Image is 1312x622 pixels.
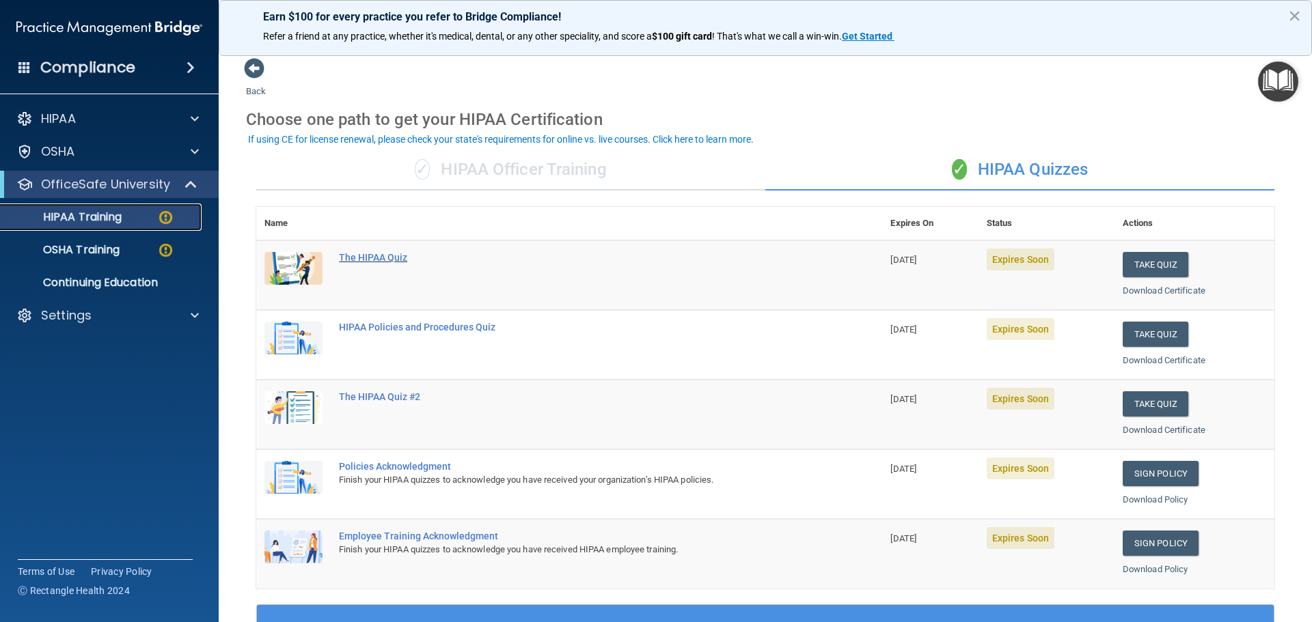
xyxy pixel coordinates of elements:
div: Finish your HIPAA quizzes to acknowledge you have received your organization’s HIPAA policies. [339,472,814,488]
p: Settings [41,307,92,324]
span: Expires Soon [987,388,1054,410]
span: Expires Soon [987,249,1054,270]
div: The HIPAA Quiz #2 [339,391,814,402]
a: Download Policy [1123,494,1188,505]
button: If using CE for license renewal, please check your state's requirements for online vs. live cours... [246,132,756,146]
th: Status [979,207,1115,240]
span: [DATE] [890,533,916,543]
p: OfficeSafe University [41,176,170,193]
span: Refer a friend at any practice, whether it's medical, dental, or any other speciality, and score a [263,31,652,42]
div: If using CE for license renewal, please check your state's requirements for online vs. live cours... [248,135,754,144]
strong: Get Started [842,31,892,42]
div: Finish your HIPAA quizzes to acknowledge you have received HIPAA employee training. [339,541,814,558]
a: HIPAA [16,111,199,127]
a: Download Certificate [1123,285,1205,296]
a: Terms of Use [18,565,74,578]
span: ! That's what we call a win-win. [712,31,842,42]
h4: Compliance [40,58,135,77]
a: Download Certificate [1123,425,1205,435]
a: Settings [16,307,199,324]
a: Get Started [842,31,894,42]
button: Close [1288,5,1301,27]
p: Earn $100 for every practice you refer to Bridge Compliance! [263,10,1268,23]
span: Expires Soon [987,527,1054,549]
th: Expires On [882,207,978,240]
span: Expires Soon [987,457,1054,479]
button: Take Quiz [1123,322,1188,347]
a: Sign Policy [1123,531,1199,556]
strong: $100 gift card [652,31,712,42]
img: warning-circle.0cc9ac19.png [157,242,174,259]
div: The HIPAA Quiz [339,252,814,263]
span: [DATE] [890,255,916,265]
div: HIPAA Officer Training [256,150,765,190]
p: HIPAA [41,111,76,127]
p: Continuing Education [9,276,195,289]
span: [DATE] [890,324,916,335]
div: HIPAA Policies and Procedures Quiz [339,322,814,333]
span: Ⓒ Rectangle Health 2024 [18,584,130,597]
a: Back [246,70,266,96]
p: OSHA Training [9,243,120,257]
div: Choose one path to get your HIPAA Certification [246,100,1285,139]
img: PMB logo [16,14,202,42]
th: Actions [1115,207,1274,240]
a: OSHA [16,143,199,160]
a: Download Policy [1123,564,1188,574]
a: Privacy Policy [91,565,152,578]
p: HIPAA Training [9,210,122,224]
button: Open Resource Center [1258,61,1298,102]
span: [DATE] [890,394,916,404]
button: Take Quiz [1123,252,1188,277]
span: ✓ [952,159,967,180]
p: OSHA [41,143,75,160]
span: ✓ [415,159,430,180]
th: Name [256,207,331,240]
span: Expires Soon [987,318,1054,340]
button: Take Quiz [1123,391,1188,416]
div: HIPAA Quizzes [765,150,1274,190]
a: Sign Policy [1123,461,1199,486]
img: warning-circle.0cc9ac19.png [157,209,174,226]
span: [DATE] [890,464,916,474]
a: Download Certificate [1123,355,1205,365]
div: Policies Acknowledgment [339,461,814,472]
div: Employee Training Acknowledgment [339,531,814,541]
a: OfficeSafe University [16,176,198,193]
